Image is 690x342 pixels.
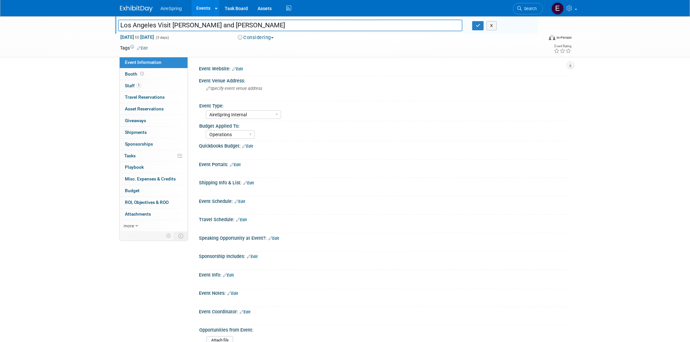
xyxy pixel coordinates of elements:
[120,150,187,162] a: Tasks
[199,215,570,223] div: Travel Schedule:
[199,64,570,72] div: Event Website:
[120,162,187,173] a: Playbook
[513,3,543,14] a: Search
[551,2,564,15] img: erica arjona
[120,103,187,115] a: Asset Reservations
[120,138,187,150] a: Sponsorships
[199,270,570,278] div: Event Info:
[120,173,187,185] a: Misc. Expenses & Credits
[268,236,279,241] a: Edit
[120,92,187,103] a: Travel Reservations
[120,127,187,138] a: Shipments
[125,118,146,123] span: Giveaways
[136,83,141,88] span: 1
[240,310,250,314] a: Edit
[243,181,254,185] a: Edit
[227,291,238,296] a: Edit
[234,199,245,204] a: Edit
[160,6,182,11] span: AireSpring
[232,67,243,71] a: Edit
[120,45,148,51] td: Tags
[120,208,187,220] a: Attachments
[549,35,555,40] img: Format-Inperson.png
[120,115,187,126] a: Giveaways
[199,251,570,260] div: Sponsorship Includes:
[554,45,571,48] div: Event Rating
[199,121,567,129] div: Budget Applied To:
[125,200,169,205] span: ROI, Objectives & ROO
[522,6,537,11] span: Search
[120,68,187,80] a: Booth
[242,144,253,149] a: Edit
[247,254,258,259] a: Edit
[504,34,572,44] div: Event Format
[487,21,497,30] button: X
[125,94,165,100] span: Travel Reservations
[199,233,570,242] div: Speaking Opportunity at Event?:
[120,220,187,232] a: more
[120,185,187,196] a: Budget
[139,71,145,76] span: Booth not reserved yet
[199,160,570,168] div: Event Portals:
[125,106,164,111] span: Asset Reservations
[199,101,567,109] div: Event Type:
[124,153,136,158] span: Tasks
[125,60,161,65] span: Event Information
[120,197,187,208] a: ROI, Objectives & ROO
[137,46,148,50] a: Edit
[199,288,570,297] div: Event Notes:
[199,141,570,150] div: Quickbooks Budget:
[235,34,276,41] button: Considering
[125,141,153,147] span: Sponsorships
[125,130,147,135] span: Shipments
[199,178,570,186] div: Shipping Info & List:
[125,83,141,88] span: Staff
[230,163,241,167] a: Edit
[125,71,145,77] span: Booth
[134,35,140,40] span: to
[120,57,187,68] a: Event Information
[125,188,140,193] span: Budget
[206,86,262,91] span: Specify event venue address
[120,80,187,92] a: Staff1
[120,34,154,40] span: [DATE] [DATE]
[199,307,570,315] div: Event Coordinator:
[125,164,144,170] span: Playbook
[124,223,134,228] span: more
[556,35,572,40] div: In-Person
[199,196,570,205] div: Event Schedule:
[223,273,234,278] a: Edit
[125,211,151,217] span: Attachments
[199,76,570,84] div: Event Venue Address:
[120,6,153,12] img: ExhibitDay
[163,232,174,240] td: Personalize Event Tab Strip
[155,36,169,40] span: (3 days)
[174,232,188,240] td: Toggle Event Tabs
[236,218,247,222] a: Edit
[125,176,176,181] span: Misc. Expenses & Credits
[199,325,567,333] div: Opportunities from Event:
